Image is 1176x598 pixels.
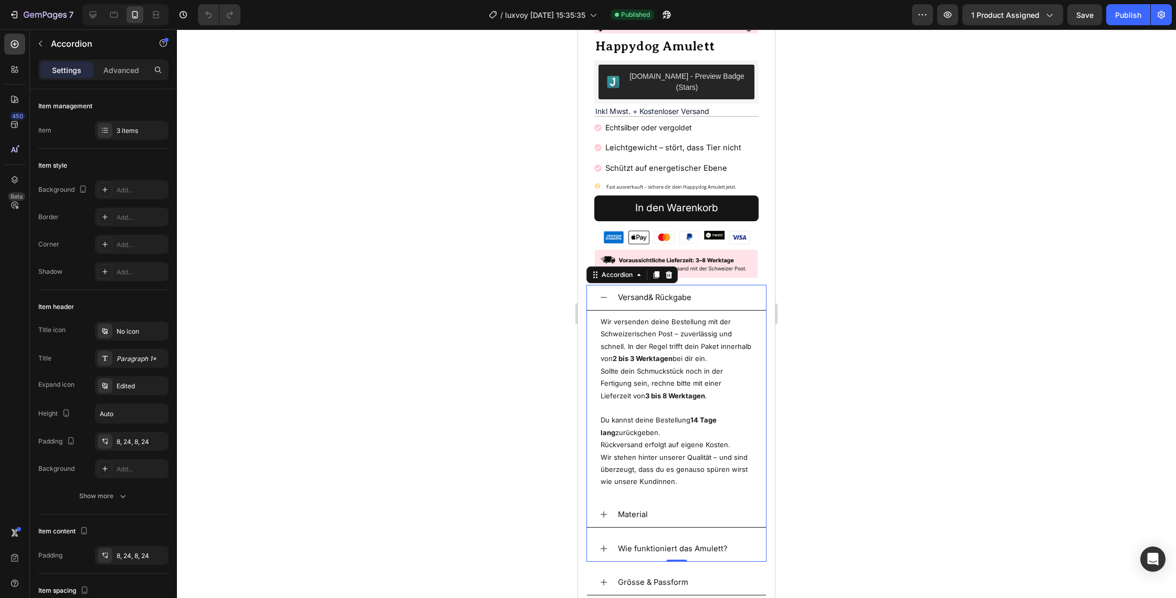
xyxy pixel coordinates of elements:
[38,240,59,249] div: Corner
[69,8,73,21] p: 7
[10,112,25,120] div: 450
[79,491,128,501] div: Show more
[117,382,166,391] div: Edited
[500,9,503,20] span: /
[117,327,166,336] div: No icon
[38,183,89,197] div: Background
[51,37,140,50] p: Accordion
[1106,4,1150,25] button: Publish
[38,161,67,170] div: Item style
[38,380,75,389] div: Expand icon
[38,101,92,111] div: Item management
[38,584,91,598] div: Item spacing
[117,551,166,561] div: 8, 24, 8, 24
[505,9,585,20] span: luxvoy [DATE] 15:35:35
[38,551,62,560] div: Padding
[117,213,166,222] div: Add...
[1115,9,1141,20] div: Publish
[962,4,1063,25] button: 1 product assigned
[578,29,775,598] iframe: Design area
[1140,547,1165,572] div: Open Intercom Messenger
[621,10,650,19] span: Published
[117,437,166,447] div: 8, 24, 8, 24
[117,126,166,136] div: 3 items
[38,212,59,222] div: Border
[1076,11,1094,19] span: Save
[117,240,166,250] div: Add...
[117,354,166,364] div: Paragraph 1*
[38,435,77,449] div: Padding
[38,464,75,473] div: Background
[38,302,74,312] div: Item header
[117,465,166,474] div: Add...
[96,404,168,423] input: Auto
[4,4,78,25] button: 7
[38,325,66,335] div: Title icon
[198,4,240,25] div: Undo/Redo
[52,65,81,76] p: Settings
[38,487,169,506] button: Show more
[971,9,1039,20] span: 1 product assigned
[38,354,51,363] div: Title
[38,126,51,135] div: Item
[1067,4,1102,25] button: Save
[38,407,72,421] div: Height
[8,192,25,201] div: Beta
[117,267,166,277] div: Add...
[38,524,90,539] div: Item content
[117,185,166,195] div: Add...
[38,267,62,276] div: Shadow
[103,65,139,76] p: Advanced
